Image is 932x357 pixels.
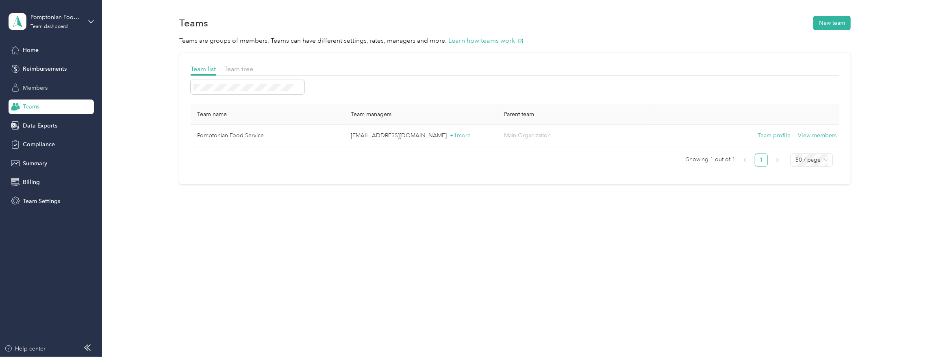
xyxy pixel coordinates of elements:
span: Data Exports [23,121,57,130]
p: Main Organization [504,131,645,140]
span: Compliance [23,140,55,149]
iframe: Everlance-gr Chat Button Frame [886,312,932,357]
span: Reimbursements [23,65,67,73]
button: New team [813,16,851,30]
span: right [775,158,780,162]
p: Teams are groups of members. Teams can have different settings, rates, managers and more. [179,36,851,46]
div: Page Size [791,154,833,167]
span: Summary [23,159,47,168]
th: Parent team [498,104,651,125]
li: Next Page [771,154,784,167]
span: Teams [23,102,39,111]
td: Pomptonian Food Service [191,125,344,147]
li: 1 [755,154,768,167]
span: Showing 1 out of 1 [686,154,735,166]
span: 50 / page [795,154,828,166]
span: Team tree [224,65,253,73]
li: Previous Page [739,154,752,167]
span: Team list [191,65,216,73]
td: Main Organization [498,125,651,147]
div: Team dashboard [30,24,68,29]
p: [EMAIL_ADDRESS][DOMAIN_NAME] [351,131,491,140]
button: Help center [4,344,46,353]
button: left [739,154,752,167]
button: View members [798,131,836,140]
span: left [743,158,747,162]
span: + 1 more [450,132,471,139]
th: Team name [191,104,344,125]
span: Home [23,46,39,54]
button: Team profile [758,131,791,140]
a: 1 [755,154,767,166]
button: Learn how teams work [448,36,524,46]
button: right [771,154,784,167]
span: Team Settings [23,197,60,206]
h1: Teams [179,19,208,27]
span: Billing [23,178,40,186]
span: Members [23,84,48,92]
div: Pomptonian Food Service [30,13,81,22]
th: Team managers [344,104,498,125]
